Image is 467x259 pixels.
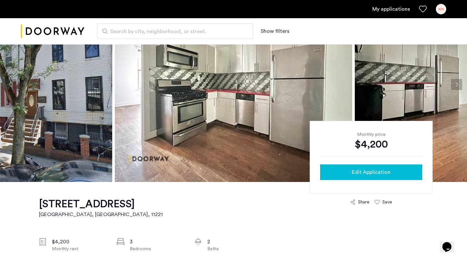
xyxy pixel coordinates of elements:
[130,246,184,252] div: Bedrooms
[352,168,390,176] span: Edit Application
[21,19,84,44] a: Cazamio logo
[52,238,106,246] div: $4,200
[39,211,163,218] h2: [GEOGRAPHIC_DATA], [GEOGRAPHIC_DATA] , 11221
[320,131,422,138] div: Monthly price
[110,28,235,35] span: Search by city, neighborhood, or street.
[358,199,369,205] div: Share
[21,19,84,44] img: logo
[440,233,461,253] iframe: chat widget
[451,79,462,90] button: Next apartment
[207,238,262,246] div: 2
[419,5,427,13] a: Favorites
[39,198,163,211] h1: [STREET_ADDRESS]
[97,23,253,39] input: Apartment Search
[130,238,184,246] div: 3
[372,5,410,13] a: My application
[320,138,422,151] div: $4,200
[207,246,262,252] div: Baths
[52,246,106,252] div: Monthly rent
[39,198,163,218] a: [STREET_ADDRESS][GEOGRAPHIC_DATA], [GEOGRAPHIC_DATA], 11221
[436,4,446,14] div: KH
[320,164,422,180] button: button
[382,199,392,205] div: Save
[5,79,16,90] button: Previous apartment
[261,27,289,35] button: Show or hide filters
